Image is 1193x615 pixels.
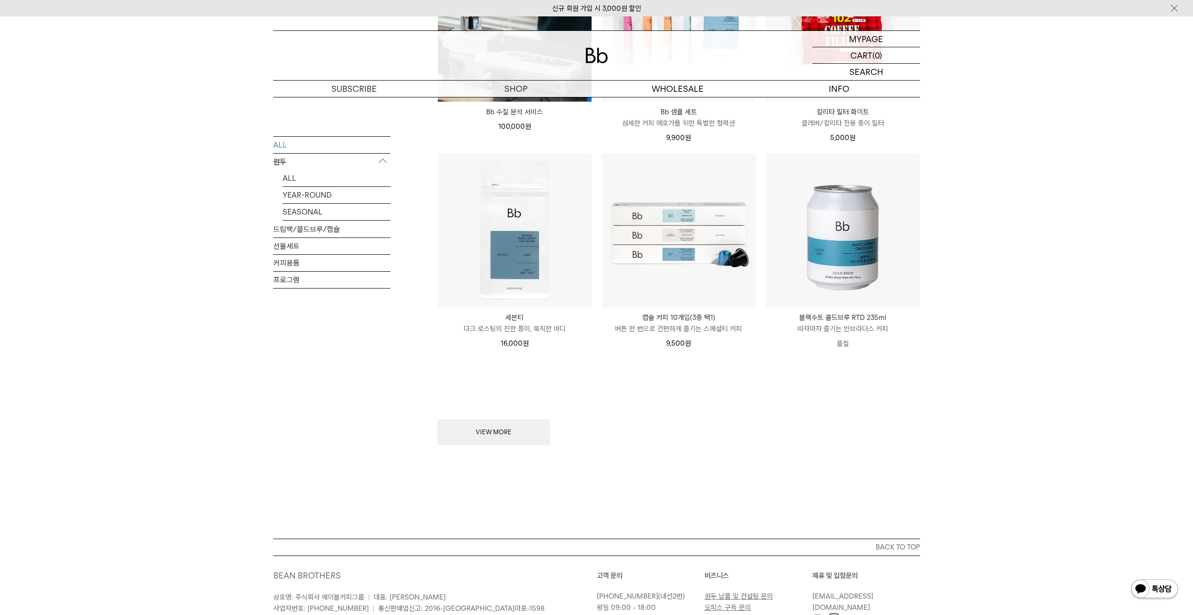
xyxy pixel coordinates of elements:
[501,339,529,348] span: 16,000
[812,31,920,47] a: MYPAGE
[685,339,691,348] span: 원
[705,603,751,612] a: 오피스 구독 문의
[597,592,658,600] a: [PHONE_NUMBER]
[602,312,756,334] a: 캡슐 커피 10개입(3종 택1) 버튼 한 번으로 간편하게 즐기는 스페셜티 커피
[597,602,700,613] p: 평일 09:00 - 18:00
[273,604,369,613] span: 사업자번호: [PHONE_NUMBER]
[273,271,390,288] a: 프로그램
[766,312,920,334] a: 블랙수트 콜드브루 RTD 235ml 따자마자 즐기는 빈브라더스 커피
[498,122,531,131] span: 100,000
[283,170,390,186] a: ALL
[758,81,920,97] p: INFO
[602,312,756,323] p: 캡슐 커피 10개입(3종 택1)
[585,48,608,63] img: 로고
[438,312,592,334] a: 세븐티 다크 로스팅의 진한 풍미, 묵직한 바디
[273,254,390,271] a: 커피용품
[273,593,364,601] span: 상호명: 주식회사 에이블커피그룹
[273,221,390,237] a: 드립백/콜드브루/캡슐
[850,47,872,63] p: CART
[525,122,531,131] span: 원
[602,106,756,129] a: Bb 샘플 세트 섬세한 커피 애호가를 위한 특별한 컬렉션
[373,604,375,613] span: |
[368,593,370,601] span: |
[602,106,756,118] p: Bb 샘플 세트
[273,571,341,580] a: BEAN BROTHERS
[438,312,592,323] p: 세븐티
[597,81,758,97] p: WHOLESALE
[666,133,691,142] span: 9,900
[273,237,390,254] a: 선물세트
[705,592,773,600] a: 원두 납품 및 컨설팅 문의
[766,154,920,307] img: 블랙수트 콜드브루 RTD 235ml
[812,592,873,612] a: [EMAIL_ADDRESS][DOMAIN_NAME]
[602,323,756,334] p: 버튼 한 번으로 간편하게 즐기는 스페셜티 커피
[602,118,756,129] p: 섬세한 커피 애호가를 위한 특별한 컬렉션
[812,570,920,581] p: 제휴 및 입점문의
[666,339,691,348] span: 9,500
[872,47,882,63] p: (0)
[849,133,855,142] span: 원
[812,47,920,64] a: CART (0)
[766,106,920,129] a: 칼리타 필터 화이트 클레버/칼리타 전용 종이 필터
[438,106,592,118] a: Bb 수질 분석 서비스
[766,118,920,129] p: 클레버/칼리타 전용 종이 필터
[273,539,920,556] button: BACK TO TOP
[273,136,390,153] a: ALL
[597,591,700,602] p: (내선2번)
[523,339,529,348] span: 원
[766,323,920,334] p: 따자마자 즐기는 빈브라더스 커피
[552,4,641,13] a: 신규 회원 가입 시 3,000원 할인
[602,154,756,307] img: 캡슐 커피 10개입(3종 택1)
[435,81,597,97] a: SHOP
[766,106,920,118] p: 칼리타 필터 화이트
[705,570,812,581] p: 비즈니스
[378,604,545,613] span: 통신판매업신고: 2016-[GEOGRAPHIC_DATA]마포-1598
[597,570,705,581] p: 고객 문의
[283,203,390,220] a: SEASONAL
[1130,578,1179,601] img: 카카오톡 채널 1:1 채팅 버튼
[766,312,920,323] p: 블랙수트 콜드브루 RTD 235ml
[273,81,435,97] a: SUBSCRIBE
[766,334,920,353] p: 품절
[685,133,691,142] span: 원
[830,133,855,142] span: 5,000
[849,31,883,47] p: MYPAGE
[438,323,592,334] p: 다크 로스팅의 진한 풍미, 묵직한 바디
[283,186,390,203] a: YEAR-ROUND
[438,154,592,307] img: 세븐티
[273,153,390,170] p: 원두
[437,419,550,445] button: VIEW MORE
[849,64,883,80] p: SEARCH
[374,593,446,601] span: 대표: [PERSON_NAME]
